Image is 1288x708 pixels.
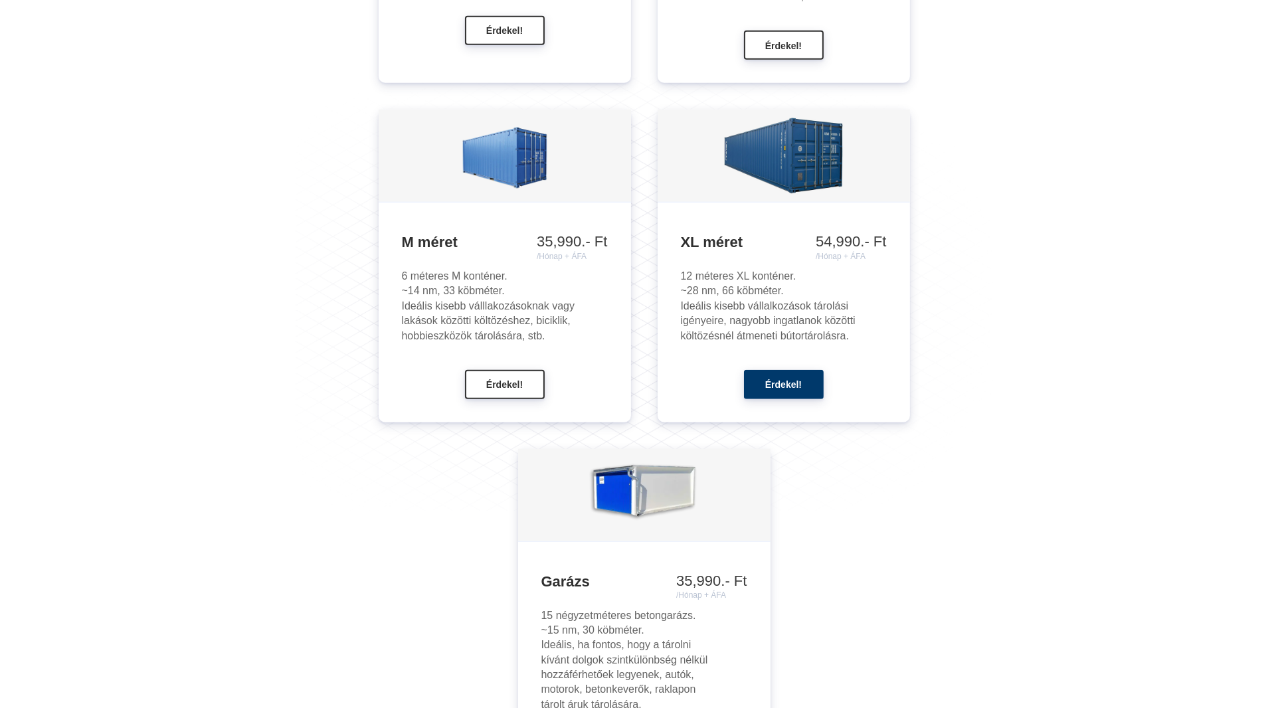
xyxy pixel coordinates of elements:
[765,380,802,391] span: Érdekel!
[465,378,545,389] a: Érdekel!
[402,233,608,252] h3: M méret
[486,26,523,37] span: Érdekel!
[402,269,608,343] div: 6 méteres M konténer. ~14 nm, 33 köbméter. Ideális kisebb válllakozásoknak vagy lakások közötti k...
[681,269,887,343] div: 12 méteres XL konténer. ~28 nm, 66 köbméter. Ideális kisebb vállalkozások tárolási igényeire, nag...
[719,113,847,199] img: 12.jpg
[465,370,545,399] button: Érdekel!
[676,573,747,600] div: 35,990.- Ft
[744,31,824,60] button: Érdekel!
[541,573,747,592] h3: Garázs
[462,113,548,199] img: 6.jpg
[587,452,701,538] img: garazs_kivagott_3.webp
[681,233,887,252] h3: XL méret
[465,24,545,35] a: Érdekel!
[744,378,824,389] a: Érdekel!
[765,41,802,51] span: Érdekel!
[486,380,523,391] span: Érdekel!
[537,233,607,261] div: 35,990.- Ft
[744,370,824,399] button: Érdekel!
[744,39,824,50] a: Érdekel!
[465,16,545,45] button: Érdekel!
[816,233,886,261] div: 54,990.- Ft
